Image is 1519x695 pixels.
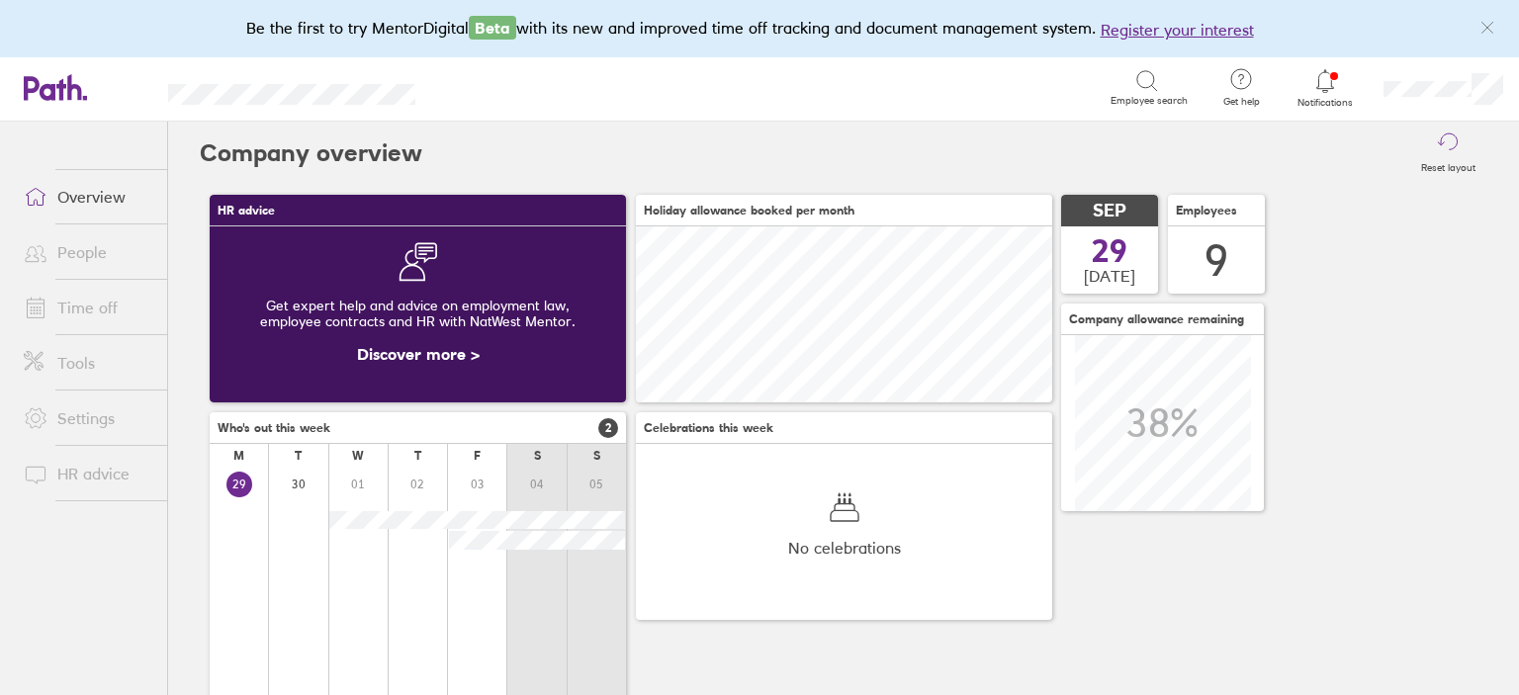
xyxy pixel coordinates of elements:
span: Celebrations this week [644,421,773,435]
span: Beta [469,16,516,40]
label: Reset layout [1409,156,1487,174]
a: Discover more > [357,344,480,364]
span: No celebrations [788,539,901,557]
span: HR advice [218,204,275,217]
span: Employees [1176,204,1237,217]
span: SEP [1093,201,1126,221]
span: Employee search [1111,95,1188,107]
div: F [474,449,481,463]
span: [DATE] [1084,267,1135,285]
span: 29 [1092,235,1127,267]
button: Register your interest [1101,18,1254,42]
div: Get expert help and advice on employment law, employee contracts and HR with NatWest Mentor. [225,282,610,345]
span: Company allowance remaining [1069,312,1244,326]
div: S [534,449,541,463]
a: Time off [8,288,167,327]
span: Holiday allowance booked per month [644,204,854,217]
span: 2 [598,418,618,438]
div: Search [469,78,519,96]
div: T [414,449,421,463]
a: Settings [8,398,167,438]
a: Tools [8,343,167,383]
div: W [352,449,364,463]
span: Who's out this week [218,421,330,435]
div: 9 [1205,235,1228,286]
span: Notifications [1294,97,1358,109]
div: T [295,449,302,463]
div: M [233,449,244,463]
button: Reset layout [1409,122,1487,185]
span: Get help [1209,96,1274,108]
a: HR advice [8,454,167,493]
a: People [8,232,167,272]
a: Notifications [1294,67,1358,109]
div: S [593,449,600,463]
h2: Company overview [200,122,422,185]
div: Be the first to try MentorDigital with its new and improved time off tracking and document manage... [246,16,1274,42]
a: Overview [8,177,167,217]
